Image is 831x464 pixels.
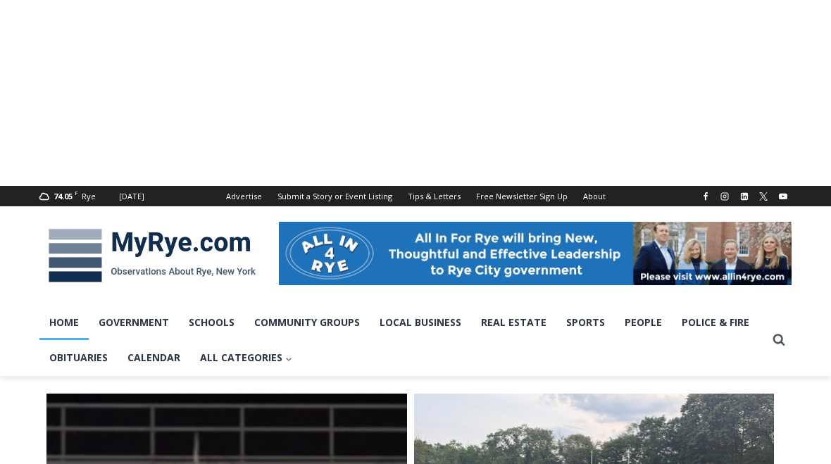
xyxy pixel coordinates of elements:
a: All Categories [190,340,302,375]
a: Advertise [218,186,270,206]
a: Calendar [118,340,190,375]
a: Free Newsletter Sign Up [468,186,575,206]
span: 74.05 [54,191,73,201]
nav: Primary Navigation [39,305,766,376]
a: Submit a Story or Event Listing [270,186,400,206]
a: About [575,186,613,206]
a: Obituaries [39,340,118,375]
img: MyRye.com [39,219,265,292]
a: People [615,305,672,340]
img: All in for Rye [279,222,792,285]
a: Local Business [370,305,471,340]
div: [DATE] [119,190,144,203]
span: F [75,189,78,196]
a: X [755,188,772,205]
span: All Categories [200,350,292,365]
a: Tips & Letters [400,186,468,206]
a: Community Groups [244,305,370,340]
div: Rye [82,190,96,203]
nav: Secondary Navigation [218,186,613,206]
a: Instagram [716,188,733,205]
button: View Search Form [766,327,792,353]
a: Facebook [697,188,714,205]
a: Government [89,305,179,340]
a: YouTube [775,188,792,205]
a: Police & Fire [672,305,759,340]
a: Schools [179,305,244,340]
a: Real Estate [471,305,556,340]
a: Linkedin [736,188,753,205]
a: Sports [556,305,615,340]
a: Home [39,305,89,340]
